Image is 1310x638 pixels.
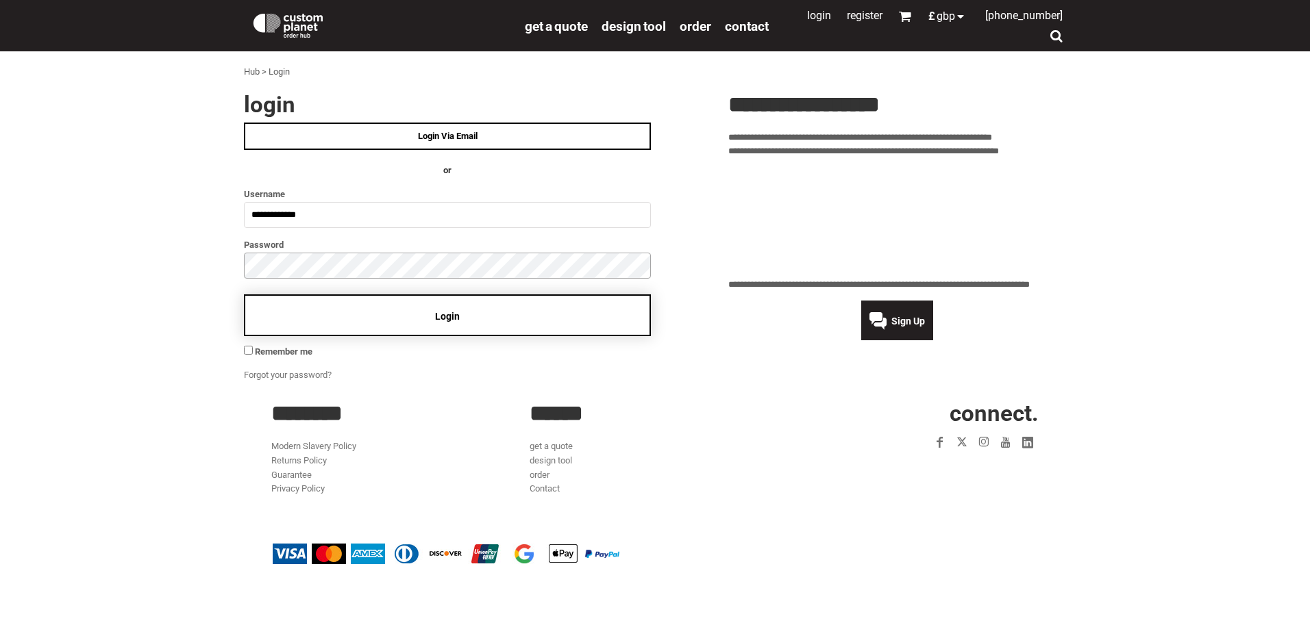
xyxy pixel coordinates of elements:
[262,65,267,79] div: >
[985,9,1063,22] span: [PHONE_NUMBER]
[244,93,651,116] h2: Login
[725,18,769,34] a: Contact
[891,316,925,327] span: Sign Up
[937,11,955,22] span: GBP
[244,164,651,178] h4: OR
[312,544,346,564] img: Mastercard
[435,311,460,322] span: Login
[244,123,651,150] a: Login Via Email
[418,131,478,141] span: Login Via Email
[728,167,1066,270] iframe: Customer reviews powered by Trustpilot
[351,544,385,564] img: American Express
[530,441,573,451] a: get a quote
[251,10,325,38] img: Custom Planet
[525,18,588,34] a: get a quote
[269,65,290,79] div: Login
[244,186,651,202] label: Username
[244,237,651,253] label: Password
[273,544,307,564] img: Visa
[530,483,560,494] a: Contact
[546,544,580,564] img: Apple Pay
[585,550,619,558] img: PayPal
[271,483,325,494] a: Privacy Policy
[680,18,711,34] a: order
[255,346,312,357] span: Remember me
[271,470,312,480] a: Guarantee
[928,11,937,22] span: £
[530,470,549,480] a: order
[271,441,356,451] a: Modern Slavery Policy
[850,461,1039,478] iframe: Customer reviews powered by Trustpilot
[789,402,1039,424] h2: CONNECT.
[602,18,666,34] a: design tool
[807,9,831,22] a: Login
[244,66,260,77] a: Hub
[530,455,572,465] a: design tool
[271,455,327,465] a: Returns Policy
[847,9,882,22] a: Register
[390,544,424,564] img: Diners Club
[244,3,518,44] a: Custom Planet
[244,346,253,355] input: Remember me
[468,544,502,564] img: China UnionPay
[244,370,332,380] a: Forgot your password?
[429,544,463,564] img: Discover
[507,544,541,564] img: Google Pay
